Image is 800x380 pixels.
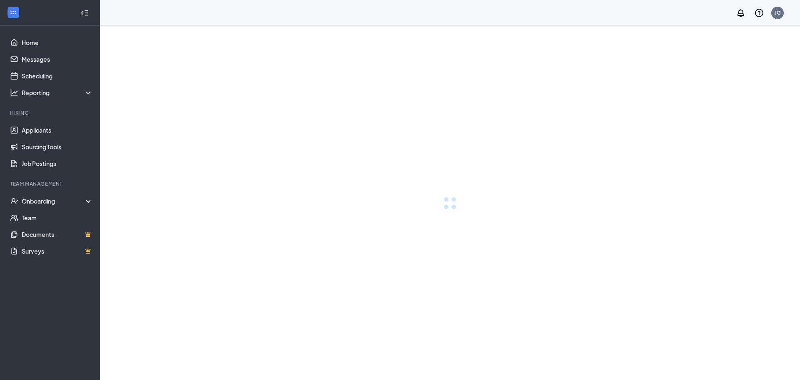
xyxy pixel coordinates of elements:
[22,226,93,243] a: DocumentsCrown
[22,68,93,84] a: Scheduling
[80,9,89,17] svg: Collapse
[22,243,93,259] a: SurveysCrown
[22,88,93,97] div: Reporting
[22,122,93,138] a: Applicants
[736,8,746,18] svg: Notifications
[775,9,781,16] div: JG
[10,88,18,97] svg: Analysis
[754,8,764,18] svg: QuestionInfo
[22,34,93,51] a: Home
[22,138,93,155] a: Sourcing Tools
[10,109,91,116] div: Hiring
[22,209,93,226] a: Team
[10,197,18,205] svg: UserCheck
[22,51,93,68] a: Messages
[22,197,93,205] div: Onboarding
[9,8,17,17] svg: WorkstreamLogo
[22,155,93,172] a: Job Postings
[10,180,91,187] div: Team Management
